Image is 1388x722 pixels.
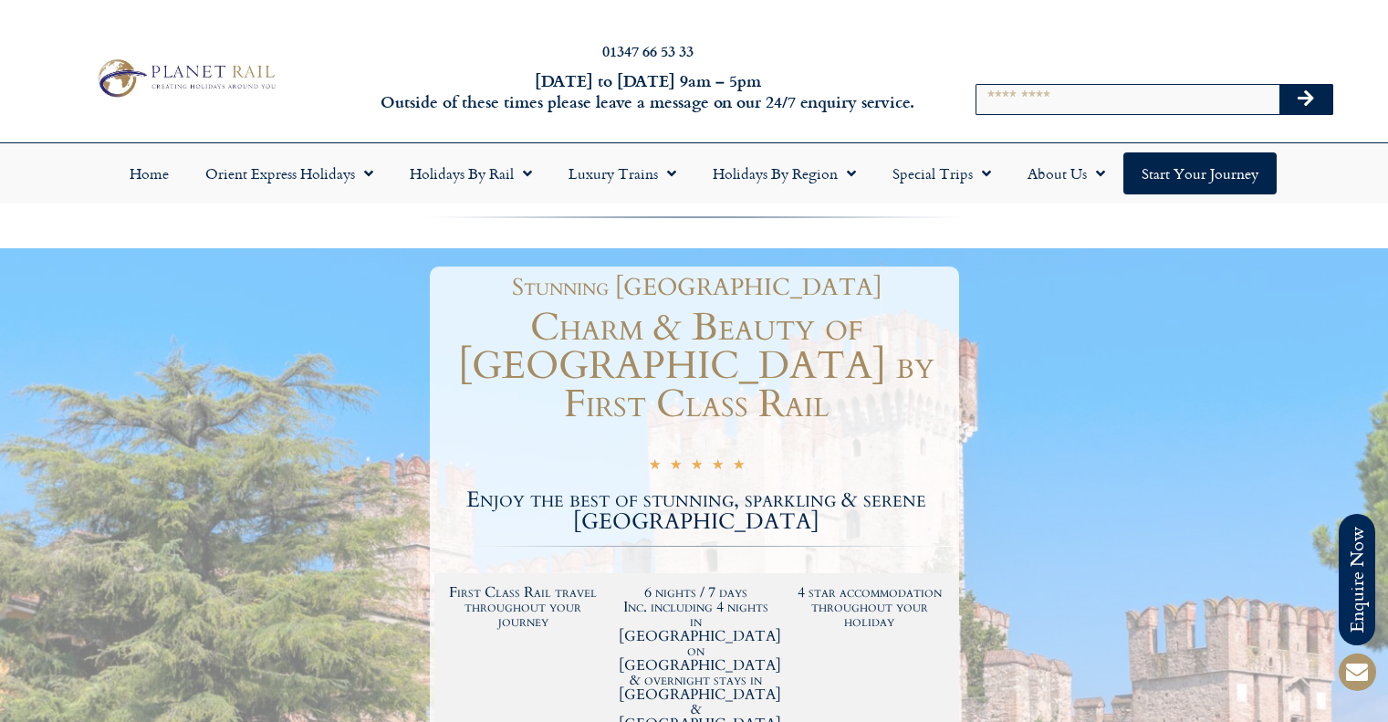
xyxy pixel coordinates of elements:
a: Home [111,152,187,194]
a: Start your Journey [1123,152,1277,194]
nav: Menu [9,152,1379,194]
a: About Us [1009,152,1123,194]
h2: Enjoy the best of stunning, sparkling & serene [GEOGRAPHIC_DATA] [434,489,959,533]
a: 01347 66 53 33 [602,40,694,61]
a: Holidays by Region [694,152,874,194]
div: 5/5 [649,454,745,477]
h1: Stunning [GEOGRAPHIC_DATA] [444,276,950,299]
i: ★ [670,456,682,477]
i: ★ [691,456,703,477]
i: ★ [733,456,745,477]
i: ★ [712,456,724,477]
a: Luxury Trains [550,152,694,194]
a: Orient Express Holidays [187,152,391,194]
a: Holidays by Rail [391,152,550,194]
h1: Charm & Beauty of [GEOGRAPHIC_DATA] by First Class Rail [434,309,959,424]
a: Special Trips [874,152,1009,194]
h2: First Class Rail travel throughout your journey [446,585,601,629]
img: Planet Rail Train Holidays Logo [90,55,280,101]
h2: 4 star accommodation throughout your holiday [792,585,947,629]
h6: [DATE] to [DATE] 9am – 5pm Outside of these times please leave a message on our 24/7 enquiry serv... [375,70,921,113]
i: ★ [649,456,661,477]
button: Search [1279,85,1332,114]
